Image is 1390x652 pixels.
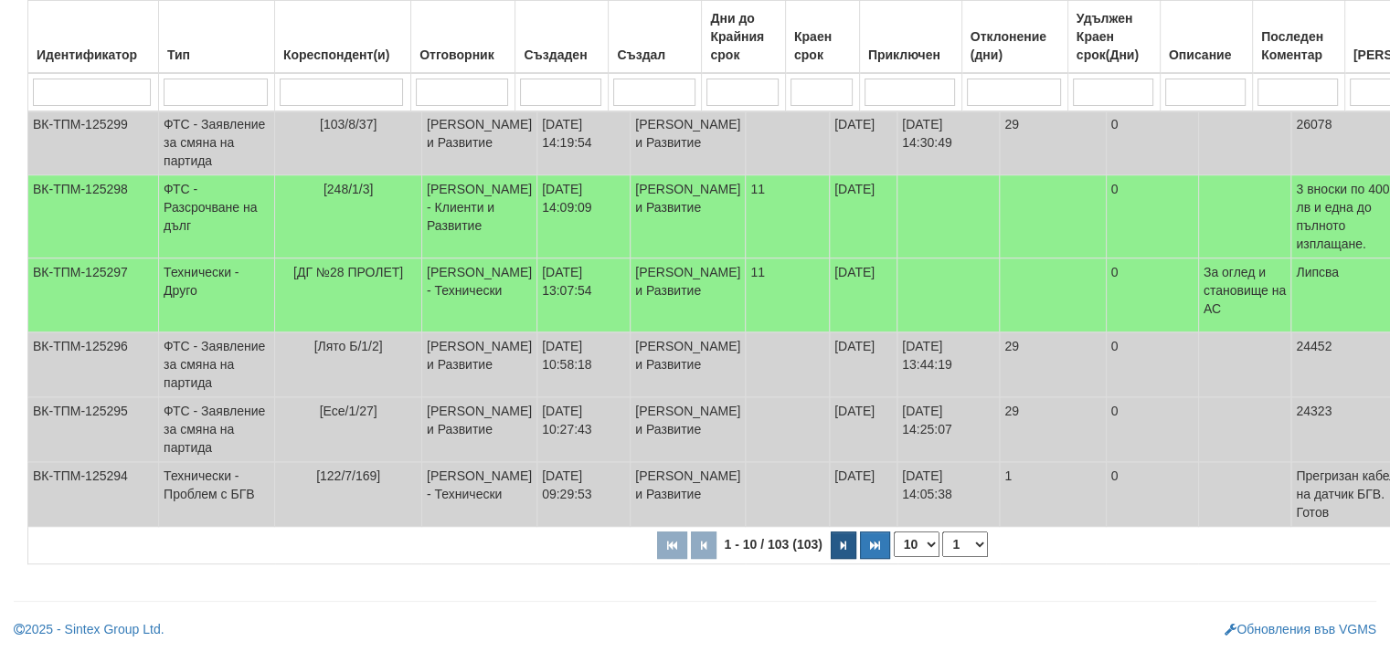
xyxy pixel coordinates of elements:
span: Липсва [1296,265,1339,279]
span: [248/1/3] [324,182,374,196]
td: [DATE] [830,332,897,397]
span: 11 [750,182,765,196]
td: [DATE] [830,175,897,258]
div: Отговорник [416,42,510,68]
td: [PERSON_NAME] и Развитие [631,110,746,175]
div: Описание [1165,42,1247,68]
td: [DATE] 14:19:54 [537,110,631,175]
th: Дни до Крайния срок: No sort applied, activate to apply an ascending sort [702,1,786,74]
div: Създал [613,42,696,68]
span: [103/8/37] [320,117,377,131]
button: Първа страница [657,531,687,559]
td: Технически - Друго [159,258,275,332]
span: 3 вноски по 400 лв и една до пълното изплащане. [1296,182,1389,251]
div: Приключен [865,42,957,68]
td: [PERSON_NAME] и Развитие [631,462,746,527]
button: Последна страница [860,531,890,559]
td: [DATE] 13:07:54 [537,258,631,332]
a: Обновления във VGMS [1225,622,1376,636]
td: [DATE] 10:58:18 [537,332,631,397]
th: Отклонение (дни): No sort applied, activate to apply an ascending sort [961,1,1067,74]
div: Кореспондент(и) [280,42,406,68]
span: [122/7/169] [316,468,380,483]
div: Дни до Крайния срок [706,5,780,68]
th: Идентификатор: No sort applied, activate to apply an ascending sort [28,1,159,74]
td: 0 [1106,175,1198,258]
td: ВК-ТПМ-125298 [28,175,159,258]
td: 1 [1000,462,1106,527]
span: [ДГ №28 ПРОЛЕТ] [293,265,403,279]
td: 0 [1106,462,1198,527]
td: [PERSON_NAME] - Клиенти и Развитие [421,175,536,258]
td: [DATE] [830,258,897,332]
td: [PERSON_NAME] и Развитие [631,397,746,462]
button: Следваща страница [831,531,856,559]
td: 0 [1106,397,1198,462]
th: Тип: No sort applied, activate to apply an ascending sort [158,1,274,74]
td: [PERSON_NAME] и Развитие [421,332,536,397]
div: Краен срок [790,24,854,68]
td: [PERSON_NAME] и Развитие [421,110,536,175]
span: 24452 [1296,339,1332,353]
td: 0 [1106,258,1198,332]
td: [PERSON_NAME] и Развитие [631,258,746,332]
td: [DATE] [830,110,897,175]
span: 24323 [1296,404,1332,418]
td: [DATE] [830,462,897,527]
td: ФТС - Заявление за смяна на партида [159,110,275,175]
td: ФТС - Заявление за смяна на партида [159,332,275,397]
span: 11 [750,265,765,279]
td: ВК-ТПМ-125294 [28,462,159,527]
div: Последен Коментар [1257,24,1340,68]
td: ВК-ТПМ-125296 [28,332,159,397]
td: [PERSON_NAME] - Технически [421,462,536,527]
td: [DATE] 14:25:07 [897,397,1000,462]
th: Последен Коментар: No sort applied, activate to apply an ascending sort [1253,1,1345,74]
td: 0 [1106,110,1198,175]
td: ФТС - Разсрочване на дълг [159,175,275,258]
div: Тип [164,42,270,68]
td: [PERSON_NAME] - Технически [421,258,536,332]
th: Удължен Краен срок(Дни): No sort applied, activate to apply an ascending sort [1067,1,1160,74]
button: Предишна страница [691,531,716,559]
td: ФТС - Заявление за смяна на партида [159,397,275,462]
td: [DATE] 14:30:49 [897,110,1000,175]
td: [DATE] 09:29:53 [537,462,631,527]
th: Създаден: No sort applied, activate to apply an ascending sort [515,1,609,74]
div: Отклонение (дни) [967,24,1063,68]
select: Страница номер [942,531,988,557]
th: Кореспондент(и): No sort applied, activate to apply an ascending sort [274,1,410,74]
th: Приключен: No sort applied, activate to apply an ascending sort [859,1,961,74]
th: Създал: No sort applied, activate to apply an ascending sort [609,1,702,74]
span: [Есе/1/27] [320,404,377,418]
td: [DATE] 14:05:38 [897,462,1000,527]
td: [PERSON_NAME] и Развитие [631,175,746,258]
th: Описание: No sort applied, activate to apply an ascending sort [1160,1,1252,74]
span: [Лято Б/1/2] [314,339,383,353]
select: Брой редове на страница [894,531,939,557]
td: ВК-ТПМ-125297 [28,258,159,332]
td: 29 [1000,332,1106,397]
span: 1 - 10 / 103 (103) [719,537,826,552]
a: 2025 - Sintex Group Ltd. [14,622,164,636]
div: Удължен Краен срок(Дни) [1073,5,1155,68]
td: ВК-ТПМ-125299 [28,110,159,175]
div: Идентификатор [33,42,154,68]
td: 0 [1106,332,1198,397]
td: [DATE] 13:44:19 [897,332,1000,397]
td: 29 [1000,397,1106,462]
div: Създаден [520,42,603,68]
td: 29 [1000,110,1106,175]
th: Отговорник: No sort applied, activate to apply an ascending sort [411,1,515,74]
th: Краен срок: No sort applied, activate to apply an ascending sort [785,1,859,74]
span: 26078 [1296,117,1332,131]
td: [PERSON_NAME] и Развитие [631,332,746,397]
td: ВК-ТПМ-125295 [28,397,159,462]
td: [PERSON_NAME] и Развитие [421,397,536,462]
p: За оглед и становище на АС [1204,263,1287,318]
td: [DATE] 10:27:43 [537,397,631,462]
td: [DATE] 14:09:09 [537,175,631,258]
td: [DATE] [830,397,897,462]
td: Технически - Проблем с БГВ [159,462,275,527]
